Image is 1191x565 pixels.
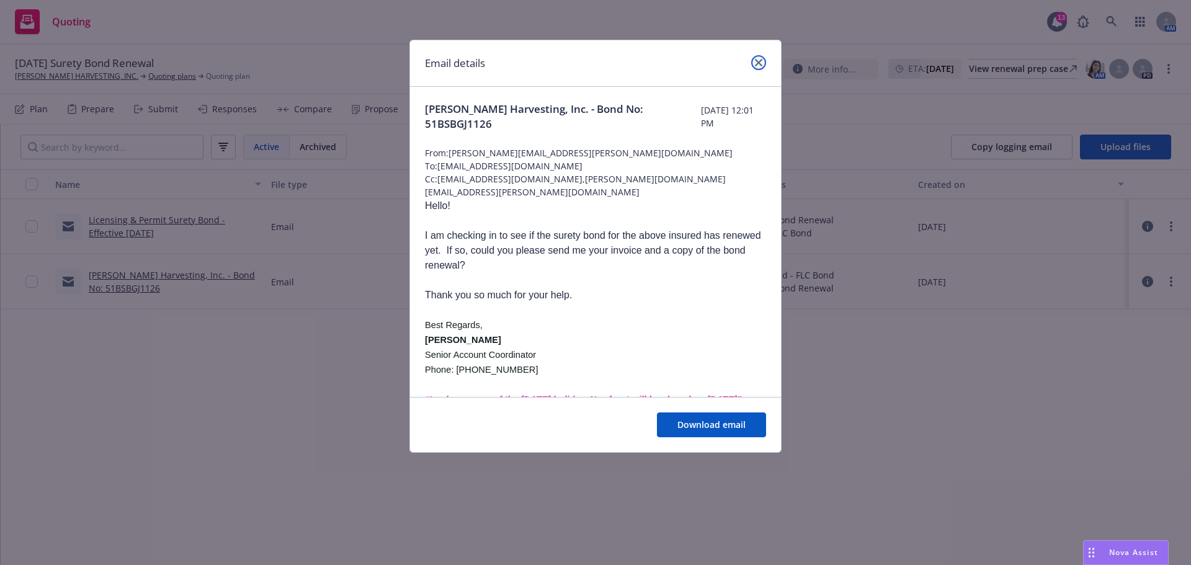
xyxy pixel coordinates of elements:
p: I am checking in to see if the surety bond for the above insured has renewed yet. If so, could yo... [425,228,766,288]
span: Download email [677,419,746,430]
button: Download email [657,412,766,437]
span: [PERSON_NAME] Harvesting, Inc. - Bond No: 51BSBGJ1126 [425,102,701,131]
p: Thank you so much for your help. [425,288,766,303]
span: To: [EMAIL_ADDRESS][DOMAIN_NAME] [425,159,766,172]
span: [PERSON_NAME] [425,335,501,345]
a: close [751,55,766,70]
button: Nova Assist [1083,540,1169,565]
div: Drag to move [1084,541,1099,564]
h1: Email details [425,55,485,71]
p: Hello! [425,198,766,213]
span: Best Regards, [425,320,483,330]
span: “In observance of the [DATE] holiday, Newfront will be closed on [DATE]” [425,394,741,404]
span: Phone: [PHONE_NUMBER] [425,365,538,375]
span: From: [PERSON_NAME][EMAIL_ADDRESS][PERSON_NAME][DOMAIN_NAME] [425,146,766,159]
span: Senior Account Coordinator [425,350,536,360]
span: Nova Assist [1109,547,1158,558]
span: Cc: [EMAIL_ADDRESS][DOMAIN_NAME],[PERSON_NAME][DOMAIN_NAME][EMAIL_ADDRESS][PERSON_NAME][DOMAIN_NAME] [425,172,766,198]
span: [DATE] 12:01 PM [701,104,766,130]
